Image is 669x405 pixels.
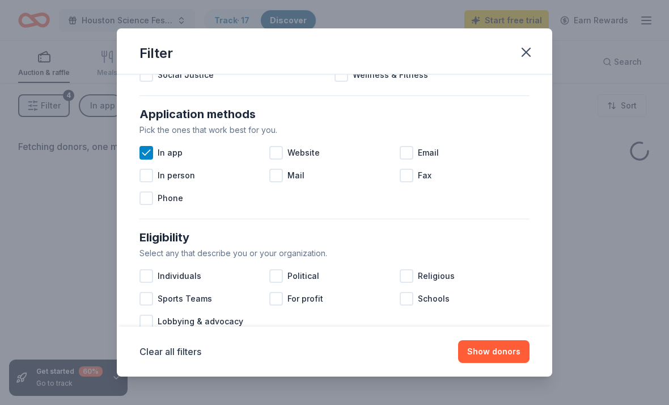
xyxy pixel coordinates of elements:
span: Social Justice [158,68,214,82]
span: Website [287,146,320,160]
span: Sports Teams [158,292,212,306]
span: Individuals [158,269,201,283]
span: Political [287,269,319,283]
span: Lobbying & advocacy [158,315,243,328]
div: Eligibility [139,228,530,247]
span: In person [158,169,195,182]
span: Email [418,146,439,160]
button: Clear all filters [139,345,201,358]
div: Application methods [139,105,530,123]
span: For profit [287,292,323,306]
span: Wellness & Fitness [353,68,428,82]
div: Pick the ones that work best for you. [139,123,530,137]
span: Mail [287,169,304,182]
span: Religious [418,269,455,283]
span: Schools [418,292,450,306]
div: Filter [139,44,173,62]
span: Fax [418,169,431,182]
div: Select any that describe you or your organization. [139,247,530,260]
span: Phone [158,191,183,205]
span: In app [158,146,183,160]
button: Show donors [458,340,530,363]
